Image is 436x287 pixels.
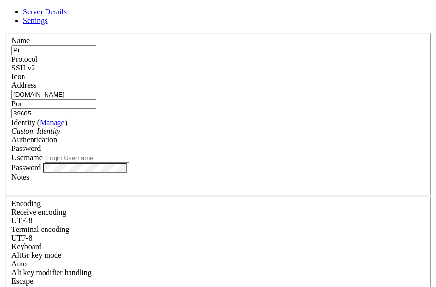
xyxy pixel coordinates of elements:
label: Name [11,36,30,45]
a: Settings [23,16,48,24]
label: Identity [11,118,67,126]
span: Auto [11,260,27,268]
label: Port [11,100,24,108]
span: UTF-8 [11,234,33,242]
input: Login Username [45,153,129,163]
input: Port Number [11,108,96,118]
span: UTF-8 [11,217,33,225]
div: Auto [11,260,425,268]
div: Password [11,144,425,153]
a: Manage [40,118,65,126]
label: The default terminal encoding. ISO-2022 enables character map translations (like graphics maps). ... [11,225,69,233]
label: Encoding [11,199,41,207]
div: UTF-8 [11,234,425,242]
span: Escape [11,277,33,285]
label: Keyboard [11,242,42,251]
div: SSH v2 [11,64,425,72]
label: Set the expected encoding for data received from the host. If the encodings do not match, visual ... [11,208,66,216]
label: Controls how the Alt key is handled. Escape: Send an ESC prefix. 8-Bit: Add 128 to the typed char... [11,268,92,276]
div: UTF-8 [11,217,425,225]
label: Username [11,153,43,161]
div: Escape [11,277,425,286]
input: Server Name [11,45,96,55]
label: Address [11,81,36,89]
label: Set the expected encoding for data received from the host. If the encodings do not match, visual ... [11,251,61,259]
input: Host Name or IP [11,90,96,100]
a: Server Details [23,8,67,16]
span: Password [11,144,41,152]
div: Custom Identity [11,127,425,136]
label: Password [11,163,41,172]
label: Notes [11,173,29,181]
i: Custom Identity [11,127,60,135]
label: Protocol [11,55,37,63]
span: ( ) [37,118,67,126]
label: Icon [11,72,25,80]
label: Authentication [11,136,57,144]
span: SSH v2 [11,64,35,72]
